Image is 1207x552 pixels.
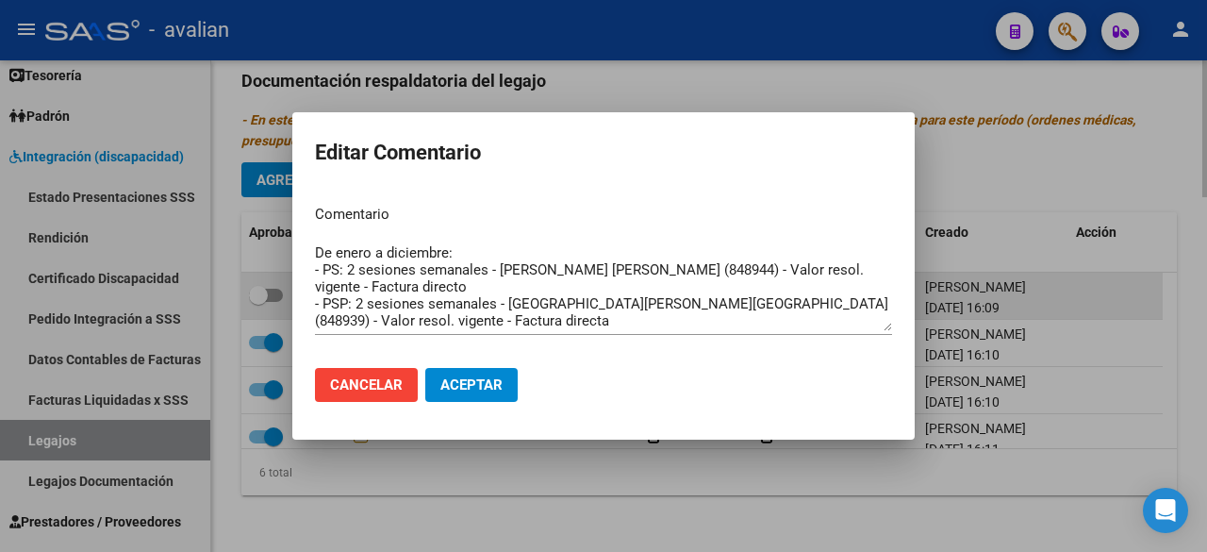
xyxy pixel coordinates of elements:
span: Cancelar [330,376,403,393]
h2: Editar Comentario [315,135,892,171]
button: Aceptar [425,368,518,402]
button: Cancelar [315,368,418,402]
p: Comentario [315,204,892,226]
span: Aceptar [440,376,503,393]
div: Open Intercom Messenger [1143,488,1188,533]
